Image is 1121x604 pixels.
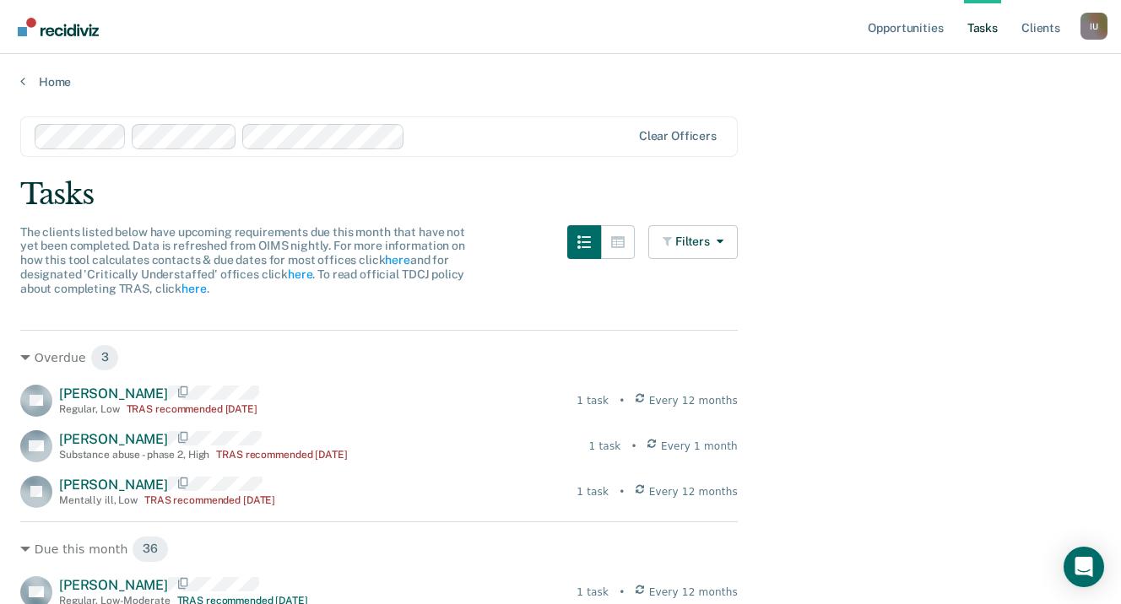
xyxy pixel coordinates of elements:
[639,129,717,143] div: Clear officers
[619,393,625,408] div: •
[1080,13,1107,40] div: I U
[385,253,409,267] a: here
[59,494,138,506] div: Mentally ill , Low
[1064,547,1104,587] div: Open Intercom Messenger
[577,393,609,408] div: 1 task
[20,344,738,371] div: Overdue 3
[20,225,465,295] span: The clients listed below have upcoming requirements due this month that have not yet been complet...
[648,225,738,259] button: Filters
[216,449,347,461] div: TRAS recommended [DATE]
[59,431,168,447] span: [PERSON_NAME]
[1080,13,1107,40] button: Profile dropdown button
[127,403,257,415] div: TRAS recommended [DATE]
[649,484,738,499] span: Every 12 months
[20,536,738,563] div: Due this month 36
[649,393,738,408] span: Every 12 months
[589,439,621,454] div: 1 task
[661,439,738,454] span: Every 1 month
[577,484,609,499] div: 1 task
[59,386,168,402] span: [PERSON_NAME]
[59,403,120,415] div: Regular , Low
[619,484,625,499] div: •
[649,585,738,600] span: Every 12 months
[181,282,206,295] a: here
[18,18,99,36] img: Recidiviz
[59,477,168,493] span: [PERSON_NAME]
[20,177,1101,212] div: Tasks
[619,585,625,600] div: •
[577,585,609,600] div: 1 task
[59,577,168,593] span: [PERSON_NAME]
[144,494,275,506] div: TRAS recommended [DATE]
[631,439,637,454] div: •
[59,449,209,461] div: Substance abuse - phase 2 , High
[20,74,1101,89] a: Home
[288,267,312,281] a: here
[132,536,169,563] span: 36
[90,344,120,371] span: 3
